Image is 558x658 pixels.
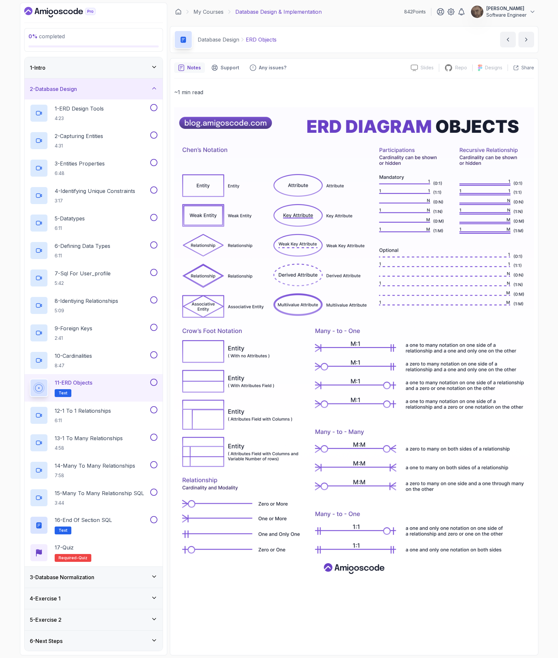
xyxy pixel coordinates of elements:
[30,241,157,260] button: 6-Defining Data Types6:11
[55,143,103,149] p: 4:31
[187,64,201,71] p: Notes
[30,104,157,122] button: 1-ERD Design Tools4:23
[518,32,534,47] button: next content
[55,489,144,497] p: 15 - Many To Many Relationship SQL
[221,64,239,71] p: Support
[55,407,111,415] p: 12 - 1 To 1 Relationships
[259,64,286,71] p: Any issues?
[55,472,135,479] p: 7:58
[30,85,77,93] h3: 2 - Database Design
[55,280,111,286] p: 5:42
[174,107,534,581] img: ERD Diagram
[25,78,163,99] button: 2-Database Design
[55,352,92,360] p: 10 - Cardinalities
[30,573,94,581] h3: 3 - Database Normalization
[485,64,502,71] p: Designs
[28,33,65,40] span: completed
[55,462,135,470] p: 14 - Many To Many Relationships
[500,32,516,47] button: previous content
[59,555,79,561] span: Required-
[30,637,63,645] h3: 6 - Next Steps
[55,225,85,232] p: 6:11
[174,88,534,97] p: ~1 min read
[55,242,110,250] p: 6 - Defining Data Types
[30,616,62,624] h3: 5 - Exercise 2
[55,434,123,442] p: 13 - 1 To Many Relationships
[55,170,105,177] p: 6:48
[30,406,157,424] button: 12-1 To 1 Relationships6:11
[193,8,224,16] a: My Courses
[30,186,157,205] button: 4-Identifying Unique Constraints3:17
[30,64,45,72] h3: 1 - Intro
[25,588,163,609] button: 4-Exercise 1
[30,595,61,602] h3: 4 - Exercise 1
[486,5,527,12] p: [PERSON_NAME]
[30,489,157,507] button: 15-Many To Many Relationship SQL3:44
[28,33,38,40] span: 0 %
[55,252,110,259] p: 6:11
[55,132,103,140] p: 2 - Capturing Entities
[55,445,123,451] p: 4:58
[471,5,536,18] button: user profile image[PERSON_NAME]Software Engineer
[25,609,163,630] button: 5-Exercise 2
[455,64,467,71] p: Repo
[521,64,534,71] p: Share
[55,105,104,113] p: 1 - ERD Design Tools
[198,36,239,43] p: Database Design
[30,461,157,479] button: 14-Many To Many Relationships7:58
[59,528,67,533] span: Text
[59,390,67,396] span: Text
[30,131,157,150] button: 2-Capturing Entities4:31
[55,215,85,222] p: 5 - Datatypes
[55,198,135,204] p: 3:17
[25,567,163,588] button: 3-Database Normalization
[246,36,277,43] p: ERD Objects
[30,516,157,534] button: 16-End Of Section SQLText
[30,434,157,452] button: 13-1 To Many Relationships4:58
[486,12,527,18] p: Software Engineer
[55,516,112,524] p: 16 - End Of Section SQL
[421,64,434,71] p: Slides
[30,214,157,232] button: 5-Datatypes6:11
[55,500,144,506] p: 3:44
[55,269,111,277] p: 7 - Sql For User_profile
[175,9,182,15] a: Dashboard
[207,62,243,73] button: Support button
[25,57,163,78] button: 1-Intro
[55,115,104,122] p: 4:23
[30,159,157,177] button: 3-Entities Properties6:48
[508,64,534,71] button: Share
[55,324,92,332] p: 9 - Foreign Keys
[30,351,157,370] button: 10-Cardinalities8:47
[235,8,322,16] p: Database Design & Implementation
[30,296,157,315] button: 8-Identiying Relationships5:09
[55,297,118,305] p: 8 - Identiying Relationships
[55,379,92,387] p: 11 - ERD Objects
[471,6,483,18] img: user profile image
[55,160,105,167] p: 3 - Entities Properties
[30,269,157,287] button: 7-Sql For User_profile5:42
[24,7,111,17] a: Dashboard
[55,417,111,424] p: 6:11
[25,631,163,651] button: 6-Next Steps
[79,555,87,561] span: quiz
[55,362,92,369] p: 8:47
[55,307,118,314] p: 5:09
[30,544,157,562] button: 17-QuizRequired-quiz
[174,62,205,73] button: notes button
[30,379,157,397] button: 11-ERD ObjectsText
[55,544,74,551] p: 17 - Quiz
[55,335,92,341] p: 2:41
[30,324,157,342] button: 9-Foreign Keys2:41
[246,62,290,73] button: Feedback button
[55,187,135,195] p: 4 - Identifying Unique Constraints
[404,9,426,15] p: 842 Points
